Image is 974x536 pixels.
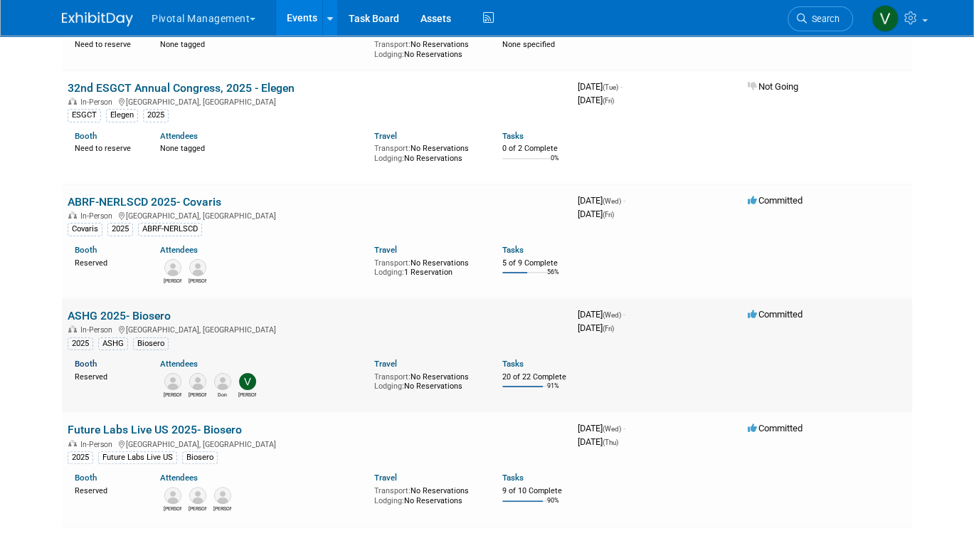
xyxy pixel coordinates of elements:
span: Lodging: [374,268,404,277]
div: Michael Malanga [189,390,206,399]
span: [DATE] [578,423,625,433]
img: Jared Hoffman [189,259,206,276]
div: 9 of 10 Complete [502,486,566,496]
img: In-Person Event [68,211,77,219]
img: Valerie Weld [872,5,899,32]
div: Valerie Weld [238,390,256,399]
span: [DATE] [578,436,618,447]
a: Attendees [160,473,198,483]
a: Booth [75,131,97,141]
span: Transport: [374,486,411,495]
div: Reserved [75,369,139,382]
img: Don Janezic [214,373,231,390]
div: None tagged [160,37,363,50]
td: 91% [547,382,559,401]
a: Booth [75,245,97,255]
span: In-Person [80,440,117,449]
span: - [623,309,625,320]
span: - [623,195,625,206]
div: Need to reserve [75,37,139,50]
a: Booth [75,473,97,483]
a: Booth [75,359,97,369]
span: None specified [502,40,555,49]
span: - [620,81,623,92]
td: 56% [547,268,559,288]
img: Michael Malanga [189,373,206,390]
div: [GEOGRAPHIC_DATA], [GEOGRAPHIC_DATA] [68,95,566,107]
span: Committed [748,423,803,433]
img: In-Person Event [68,440,77,447]
a: Attendees [160,359,198,369]
div: Need to reserve [75,141,139,154]
img: Michael Langan [164,373,181,390]
a: Tasks [502,27,524,37]
div: 2025 [143,109,169,122]
span: (Fri) [603,211,614,219]
div: No Reservations No Reservations [374,369,481,392]
div: Reserved [75,256,139,268]
div: Covaris [68,223,102,236]
a: Travel [374,27,397,37]
div: ABRF-NERLSCD [138,223,202,236]
span: Transport: [374,144,411,153]
div: Robert Riegelhaupt [164,276,181,285]
td: 0% [551,154,559,174]
span: Lodging: [374,382,404,391]
div: Michael Langan [164,390,181,399]
span: Search [807,14,840,24]
div: Don Janezic [213,390,231,399]
span: (Fri) [603,325,614,332]
div: ASHG [98,337,128,350]
div: 2025 [68,451,93,464]
div: No Reservations No Reservations [374,483,481,505]
span: [DATE] [578,95,614,105]
td: 90% [547,497,559,516]
div: 20 of 22 Complete [502,372,566,382]
div: 2025 [68,337,93,350]
img: Robert Riegelhaupt [164,259,181,276]
div: No Reservations No Reservations [374,37,481,59]
div: Elegen [106,109,138,122]
span: Not Going [748,81,798,92]
a: Attendees [160,27,198,37]
span: Transport: [374,40,411,49]
span: (Tue) [603,83,618,91]
span: [DATE] [578,309,625,320]
div: No Reservations No Reservations [374,141,481,163]
span: (Wed) [603,311,621,319]
div: No Reservations 1 Reservation [374,256,481,278]
div: [GEOGRAPHIC_DATA], [GEOGRAPHIC_DATA] [68,323,566,335]
a: 32nd ESGCT Annual Congress, 2025 - Elegen [68,81,295,95]
div: Biosero [133,337,169,350]
span: [DATE] [578,209,614,219]
div: [GEOGRAPHIC_DATA], [GEOGRAPHIC_DATA] [68,438,566,449]
img: Chirag Patel [189,487,206,504]
span: Lodging: [374,496,404,505]
span: In-Person [80,211,117,221]
span: - [623,423,625,433]
span: In-Person [80,325,117,335]
img: Joseph (Joe) Rodriguez [164,487,181,504]
a: ASHG 2025- Biosero [68,309,171,322]
img: ExhibitDay [62,12,133,26]
span: (Thu) [603,438,618,446]
div: 2025 [107,223,133,236]
a: Travel [374,131,397,141]
a: Tasks [502,473,524,483]
a: Travel [374,359,397,369]
img: In-Person Event [68,325,77,332]
div: ESGCT [68,109,101,122]
span: [DATE] [578,195,625,206]
a: Tasks [502,131,524,141]
a: ABRF-NERLSCD 2025- Covaris [68,195,221,209]
div: Chirag Patel [189,504,206,513]
img: In-Person Event [68,98,77,105]
div: 5 of 9 Complete [502,258,566,268]
span: (Wed) [603,197,621,205]
div: Future Labs Live US [98,451,177,464]
span: Transport: [374,372,411,382]
span: [DATE] [578,322,614,333]
a: Future Labs Live US 2025- Biosero [68,423,242,436]
div: 0 of 2 Complete [502,144,566,154]
div: Biosero [182,451,218,464]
